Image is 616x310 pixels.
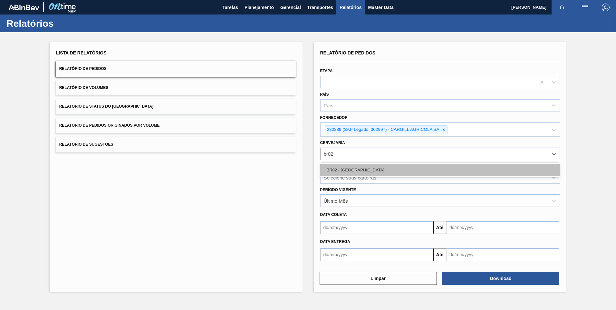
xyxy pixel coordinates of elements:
[320,140,345,145] label: Cervejaria
[307,4,333,11] span: Transportes
[446,221,559,234] input: dd/mm/yyyy
[56,137,296,152] button: Relatório de Sugestões
[320,92,329,97] label: País
[56,61,296,77] button: Relatório de Pedidos
[340,4,361,11] span: Relatórios
[8,5,39,10] img: TNhmsLtSVTkK8tSr43FrP2fwEKptu5GPRR3wAAAABJRU5ErkJggg==
[280,4,301,11] span: Gerencial
[245,4,274,11] span: Planejamento
[433,248,446,261] button: Até
[320,239,350,244] span: Data entrega
[324,175,376,180] div: Selecione suas carteiras
[433,221,446,234] button: Até
[59,66,107,71] span: Relatório de Pedidos
[324,103,333,108] div: País
[59,104,153,109] span: Relatório de Status do [GEOGRAPHIC_DATA]
[320,248,433,261] input: dd/mm/yyyy
[6,20,121,27] h1: Relatórios
[325,126,440,134] div: 280389 (SAP Legado: 302997) - CARGILL AGRICOLA SA
[320,69,333,73] label: Etapa
[320,50,376,55] span: Relatório de Pedidos
[446,248,559,261] input: dd/mm/yyyy
[56,118,296,133] button: Relatório de Pedidos Originados por Volume
[320,212,347,217] span: Data coleta
[602,4,610,11] img: Logout
[320,272,437,285] button: Limpar
[552,3,572,12] button: Notificações
[320,221,433,234] input: dd/mm/yyyy
[222,4,238,11] span: Tarefas
[324,198,348,204] div: Último Mês
[320,164,560,176] div: BR02 - [GEOGRAPHIC_DATA]
[442,272,559,285] button: Download
[56,50,107,55] span: Lista de Relatórios
[59,123,160,128] span: Relatório de Pedidos Originados por Volume
[59,85,108,90] span: Relatório de Volumes
[581,4,589,11] img: userActions
[320,115,348,120] label: Fornecedor
[56,80,296,96] button: Relatório de Volumes
[368,4,393,11] span: Master Data
[320,188,356,192] label: Período Vigente
[56,99,296,114] button: Relatório de Status do [GEOGRAPHIC_DATA]
[59,142,113,147] span: Relatório de Sugestões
